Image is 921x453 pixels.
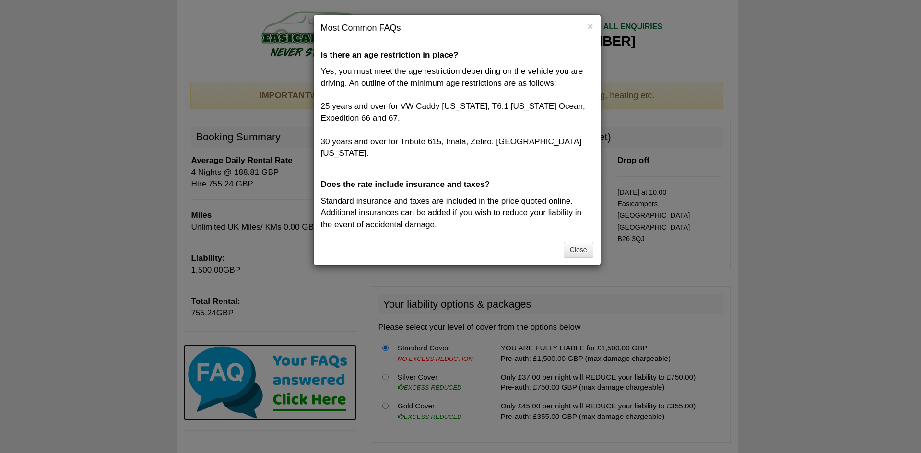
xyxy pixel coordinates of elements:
b: Is there an age restriction in place? [321,50,459,59]
h4: Most Common FAQs [321,22,593,35]
button: × [587,21,593,31]
b: Does the rate include insurance and taxes? [321,180,490,189]
p: Yes, you must meet the age restriction depending on the vehicle you are driving. An outline of th... [321,66,593,159]
button: Close [564,242,593,258]
p: Standard insurance and taxes are included in the price quoted online. Additional insurances can b... [321,196,593,231]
